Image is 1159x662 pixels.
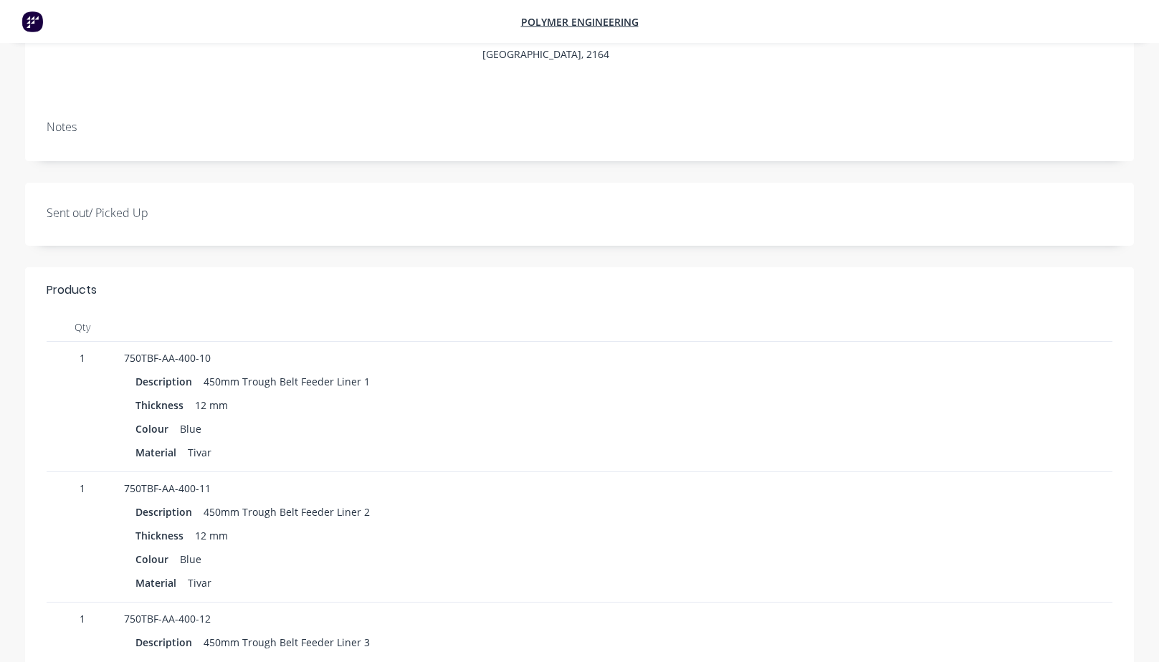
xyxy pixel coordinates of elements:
div: 450mm Trough Belt Feeder Liner 1 [198,371,376,392]
div: Description [135,371,198,392]
div: Qty [47,313,118,342]
span: 1 [52,481,113,496]
label: Sent out/ Picked Up [47,204,226,221]
div: Thickness [135,395,189,416]
div: Colour [135,418,174,439]
div: Notes [47,120,1112,134]
span: 750TBF-AA-400-10 [124,351,211,365]
div: [GEOGRAPHIC_DATA], [GEOGRAPHIC_DATA], 2164 [482,24,677,64]
div: 12 mm [189,395,234,416]
a: Polymer Engineering [521,15,639,29]
div: Description [135,502,198,522]
div: Tivar [182,572,217,593]
div: Material [135,442,182,463]
div: 12 mm [189,525,234,546]
div: 450mm Trough Belt Feeder Liner 2 [198,502,376,522]
div: Material [135,572,182,593]
div: Products [47,282,97,299]
img: Factory [22,11,43,32]
div: Blue [174,418,207,439]
span: 1 [52,611,113,626]
div: Colour [135,549,174,570]
span: 750TBF-AA-400-12 [124,612,211,625]
div: Tivar [182,442,217,463]
span: 750TBF-AA-400-11 [124,481,211,495]
div: Thickness [135,525,189,546]
div: Description [135,632,198,653]
div: Blue [174,549,207,570]
span: 1 [52,350,113,365]
div: 450mm Trough Belt Feeder Liner 3 [198,632,376,653]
